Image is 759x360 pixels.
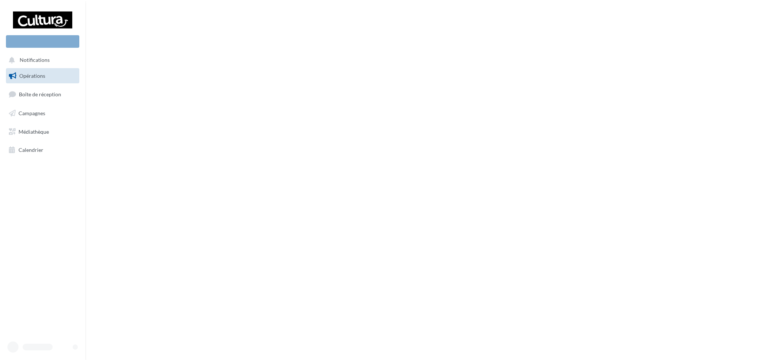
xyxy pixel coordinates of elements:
span: Notifications [20,57,50,63]
a: Opérations [4,68,81,84]
a: Boîte de réception [4,86,81,102]
span: Calendrier [19,147,43,153]
a: Médiathèque [4,124,81,140]
span: Boîte de réception [19,91,61,97]
span: Médiathèque [19,128,49,134]
span: Campagnes [19,110,45,116]
a: Calendrier [4,142,81,158]
span: Opérations [19,73,45,79]
a: Campagnes [4,106,81,121]
div: Nouvelle campagne [6,35,79,48]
